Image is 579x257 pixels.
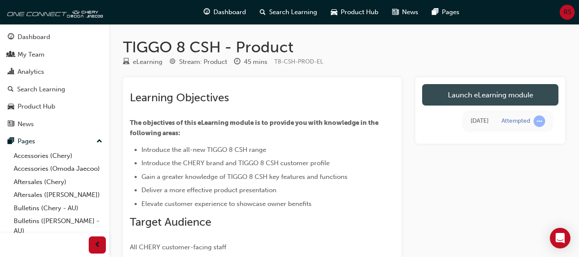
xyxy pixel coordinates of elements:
span: car-icon [331,7,337,18]
span: search-icon [260,7,266,18]
span: learningRecordVerb_ATTEMPT-icon [534,115,545,127]
div: eLearning [133,57,162,67]
div: Analytics [18,67,44,77]
span: Gain a greater knowledge of TIGGO 8 CSH key features and functions [141,173,348,181]
a: Search Learning [3,82,106,97]
a: Launch eLearning module [422,84,558,106]
span: learningResourceType_ELEARNING-icon [123,58,129,66]
span: prev-icon [94,240,101,251]
span: pages-icon [8,138,14,145]
a: Accessories (Chery) [10,149,106,163]
div: Duration [234,57,267,67]
a: Aftersales ([PERSON_NAME]) [10,188,106,202]
div: Open Intercom Messenger [550,228,570,248]
span: Deliver a more effective product presentation [141,186,276,194]
span: people-icon [8,51,14,59]
h1: TIGGO 8 CSH - Product [123,38,565,57]
div: Product Hub [18,102,55,112]
span: news-icon [392,7,399,18]
span: Pages [442,7,459,17]
a: car-iconProduct Hub [324,3,385,21]
span: Introduce the all-new TIGGO 8 CSH range [141,146,266,154]
img: oneconnect [4,3,103,21]
a: My Team [3,47,106,63]
a: Dashboard [3,29,106,45]
span: target-icon [169,58,176,66]
a: Bulletins (Chery - AU) [10,202,106,215]
a: search-iconSearch Learning [253,3,324,21]
span: pages-icon [432,7,438,18]
span: Search Learning [269,7,317,17]
span: RS [564,7,571,17]
div: News [18,119,34,129]
span: guage-icon [8,33,14,41]
div: Dashboard [18,32,50,42]
button: Pages [3,133,106,149]
a: Accessories (Omoda Jaecoo) [10,162,106,175]
span: All CHERY customer-facing staff [130,243,226,251]
span: car-icon [8,103,14,111]
a: guage-iconDashboard [197,3,253,21]
span: News [402,7,418,17]
span: guage-icon [204,7,210,18]
span: clock-icon [234,58,240,66]
a: pages-iconPages [425,3,466,21]
a: Product Hub [3,99,106,115]
span: Product Hub [341,7,378,17]
div: Wed Sep 24 2025 08:32:39 GMT+1000 (Australian Eastern Standard Time) [471,116,489,126]
div: Stream: Product [179,57,227,67]
div: Stream [169,57,227,67]
span: Learning Objectives [130,91,229,104]
span: Target Audience [130,215,211,229]
span: chart-icon [8,68,14,76]
button: RS [560,5,575,20]
div: Search Learning [17,85,65,94]
div: My Team [18,50,45,60]
span: news-icon [8,121,14,128]
span: Dashboard [213,7,246,17]
div: Attempted [501,117,530,125]
a: News [3,116,106,132]
span: Learning resource code [274,58,323,65]
span: up-icon [96,136,102,147]
span: The objectives of this eLearning module is to provide you with knowledge in the following areas: [130,119,380,137]
a: Analytics [3,64,106,80]
a: Bulletins ([PERSON_NAME] - AU) [10,215,106,237]
div: Pages [18,136,35,146]
a: news-iconNews [385,3,425,21]
a: Aftersales (Chery) [10,175,106,189]
span: search-icon [8,86,14,94]
button: DashboardMy TeamAnalyticsSearch LearningProduct HubNews [3,27,106,133]
div: Type [123,57,162,67]
div: 45 mins [244,57,267,67]
span: Elevate customer experience to showcase owner benefits [141,200,312,208]
span: Introduce the CHERY brand and TIGGO 8 CSH customer profile [141,159,330,167]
